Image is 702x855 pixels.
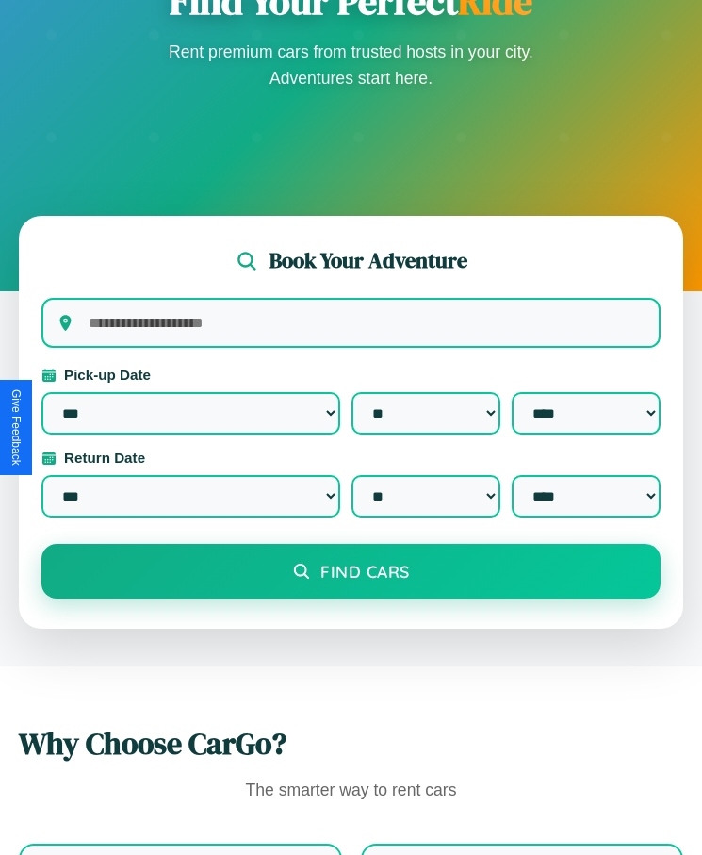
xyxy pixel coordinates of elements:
button: Find Cars [41,544,661,599]
h2: Why Choose CarGo? [19,723,683,765]
p: Rent premium cars from trusted hosts in your city. Adventures start here. [163,39,540,91]
div: Give Feedback [9,389,23,466]
h2: Book Your Adventure [269,246,467,275]
label: Return Date [41,450,661,466]
label: Pick-up Date [41,367,661,383]
p: The smarter way to rent cars [19,776,683,806]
